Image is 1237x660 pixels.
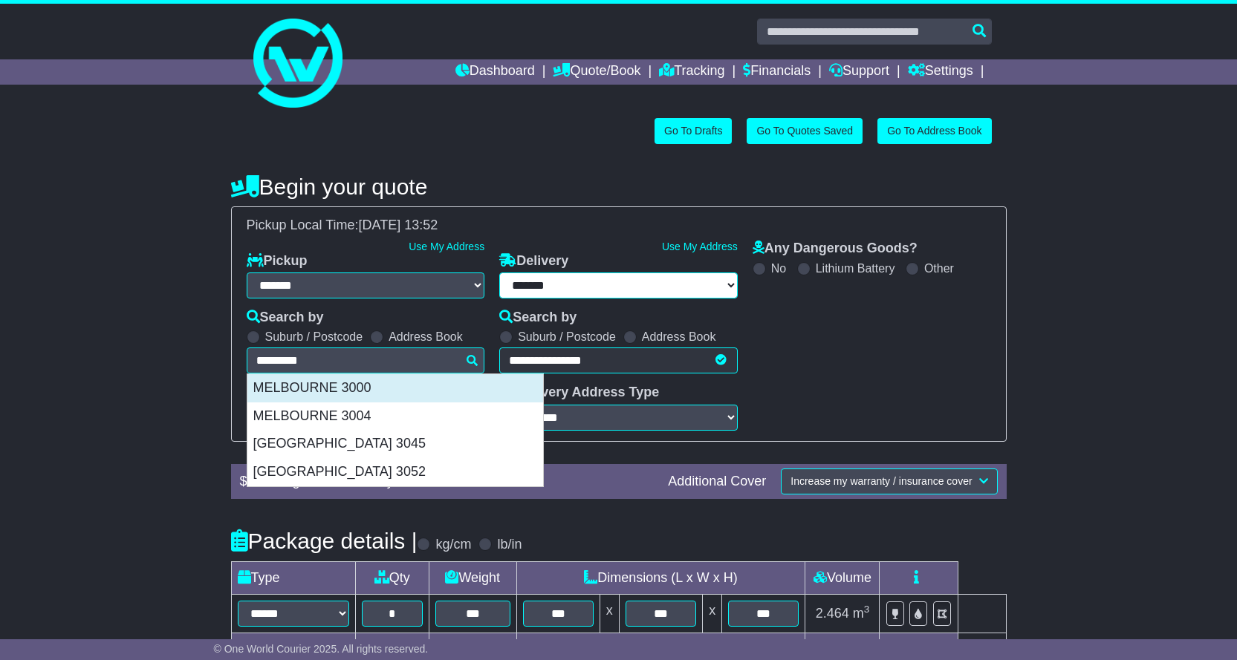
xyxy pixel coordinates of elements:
[455,59,535,85] a: Dashboard
[231,561,355,594] td: Type
[233,474,661,490] div: $ FreightSafe warranty included
[409,241,484,252] a: Use My Address
[853,606,870,621] span: m
[231,174,1007,199] h4: Begin your quote
[516,561,805,594] td: Dimensions (L x W x H)
[753,241,918,257] label: Any Dangerous Goods?
[908,59,973,85] a: Settings
[747,118,863,144] a: Go To Quotes Saved
[247,374,543,402] div: MELBOURNE 3000
[600,594,619,633] td: x
[924,261,954,275] label: Other
[247,474,270,489] span: 250
[231,529,418,553] h4: Package details |
[429,561,516,594] td: Weight
[703,594,722,633] td: x
[214,643,429,655] span: © One World Courier 2025. All rights reserved.
[518,330,616,344] label: Suburb / Postcode
[781,468,997,494] button: Increase my warranty / insurance cover
[265,330,363,344] label: Suburb / Postcode
[389,330,463,344] label: Address Book
[247,430,543,458] div: [GEOGRAPHIC_DATA] 3045
[497,537,522,553] label: lb/in
[435,537,471,553] label: kg/cm
[829,59,889,85] a: Support
[655,118,732,144] a: Go To Drafts
[771,261,786,275] label: No
[790,475,972,487] span: Increase my warranty / insurance cover
[660,474,773,490] div: Additional Cover
[247,458,543,486] div: [GEOGRAPHIC_DATA] 3052
[805,561,880,594] td: Volume
[659,59,724,85] a: Tracking
[355,561,429,594] td: Qty
[247,310,324,326] label: Search by
[877,118,991,144] a: Go To Address Book
[553,59,640,85] a: Quote/Book
[499,310,577,326] label: Search by
[247,402,543,431] div: MELBOURNE 3004
[743,59,811,85] a: Financials
[499,385,659,401] label: Delivery Address Type
[662,241,738,252] a: Use My Address
[499,253,568,269] label: Delivery
[642,330,716,344] label: Address Book
[816,261,895,275] label: Lithium Battery
[864,604,870,615] sup: 3
[239,218,999,234] div: Pickup Local Time:
[359,218,438,232] span: [DATE] 13:52
[247,253,308,269] label: Pickup
[816,606,849,621] span: 2.464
